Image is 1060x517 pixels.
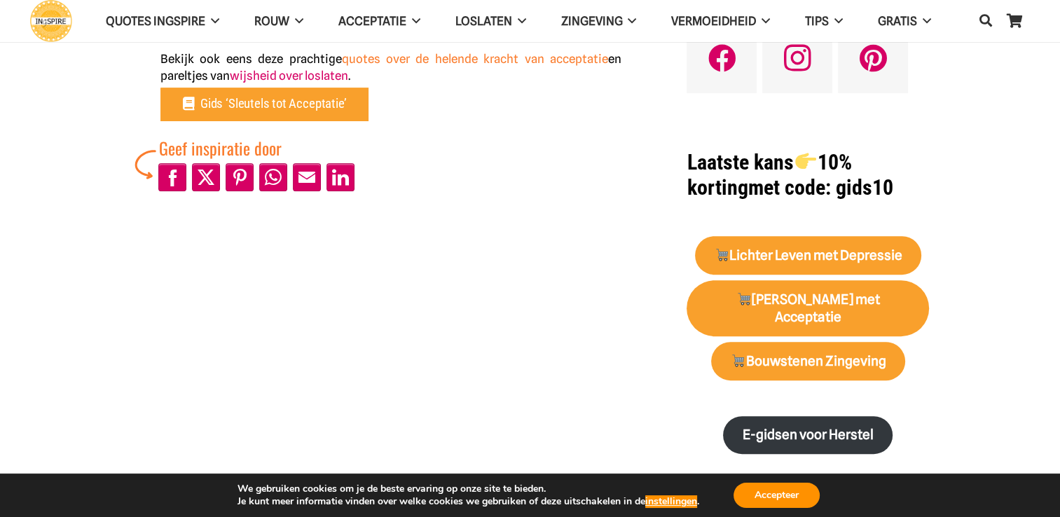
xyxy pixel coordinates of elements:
li: X (Twitter) [189,160,223,194]
li: Pinterest [223,160,256,194]
span: TIPS [805,14,829,28]
a: quotes over de helende kracht van acceptatie [342,52,608,66]
a: 🛒[PERSON_NAME] met Acceptatie [687,280,929,336]
a: Mail to Email This [293,163,321,191]
a: Zoeken [972,4,1000,38]
a: Zingeving [543,4,654,39]
a: TIPS [787,4,860,39]
strong: E-gidsen voor Herstel [743,427,874,443]
button: Accepteer [734,483,820,508]
strong: Laatste kans 10% korting [687,150,851,200]
strong: Lichter Leven met Depressie [715,247,902,263]
h1: met code: gids10 [687,150,929,200]
strong: Bouwstenen Zingeving [731,353,886,369]
a: Share to WhatsApp [259,163,287,191]
img: 🛒 [715,248,729,261]
a: Pinterest [838,23,908,93]
a: 🛒Bouwstenen Zingeving [711,342,905,380]
a: Loslaten [438,4,544,39]
a: Gids ‘Sleutels tot Acceptatie’ [160,88,369,121]
a: Acceptatie [321,4,438,39]
a: wijsheid over loslaten [230,69,348,83]
a: 🛒Lichter Leven met Depressie [695,236,921,275]
li: Email This [290,160,324,194]
p: Bekijk ook eens deze prachtige en pareltjes van . [160,50,621,84]
span: GRATIS [878,14,917,28]
li: WhatsApp [256,160,290,194]
a: Instagram [762,23,832,93]
span: Zingeving [560,14,622,28]
span: VERMOEIDHEID [671,14,756,28]
a: ROUW [237,4,321,39]
span: Acceptatie [338,14,406,28]
a: E-gidsen voor Herstel [723,416,893,455]
li: LinkedIn [324,160,357,194]
li: Facebook [156,160,189,194]
div: Geef inspiratie door [159,135,357,160]
span: Gids ‘Sleutels tot Acceptatie’ [200,96,346,111]
p: We gebruiken cookies om je de beste ervaring op onze site te bieden. [238,483,699,495]
img: 🛒 [731,354,745,367]
span: QUOTES INGSPIRE [106,14,205,28]
a: QUOTES INGSPIRE [88,4,237,39]
a: Post to X (Twitter) [192,163,220,191]
a: GRATIS [860,4,949,39]
a: Pin to Pinterest [226,163,254,191]
a: Share to LinkedIn [326,163,355,191]
strong: [PERSON_NAME] met Acceptatie [736,291,880,325]
p: Je kunt meer informatie vinden over welke cookies we gebruiken of deze uitschakelen in de . [238,495,699,508]
img: 👉 [795,151,816,172]
img: 🛒 [737,292,750,305]
a: Share to Facebook [158,163,186,191]
a: Facebook [687,23,757,93]
span: ROUW [254,14,289,28]
button: instellingen [645,495,697,508]
span: Loslaten [455,14,512,28]
a: VERMOEIDHEID [654,4,787,39]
